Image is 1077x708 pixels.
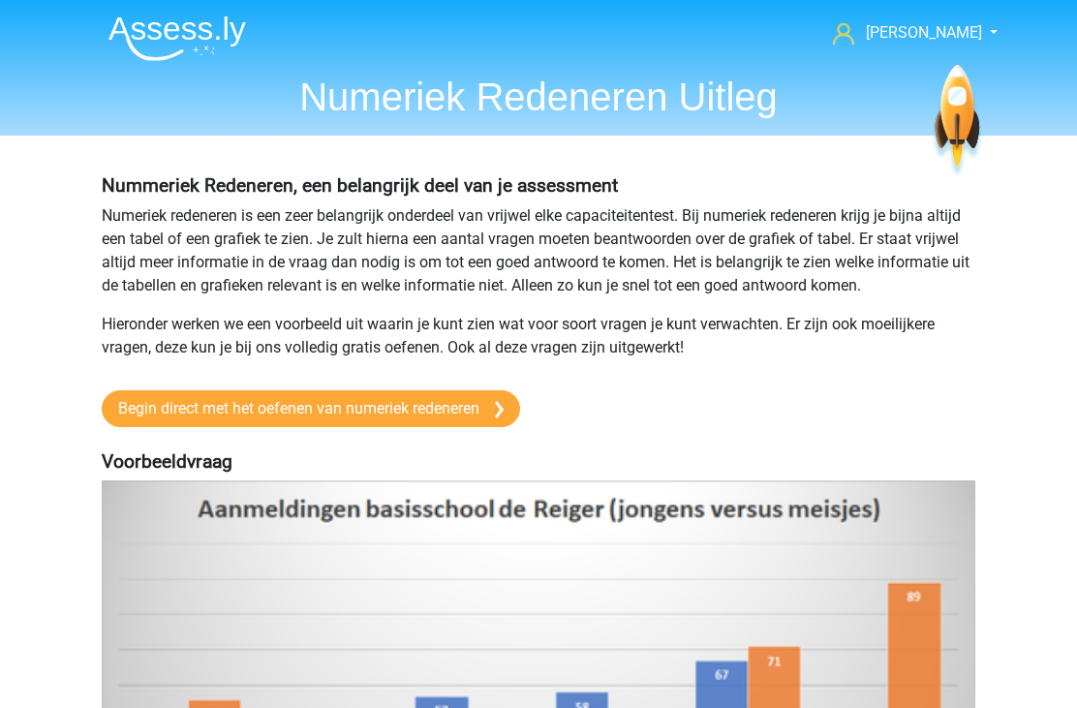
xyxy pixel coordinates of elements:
[102,390,520,427] a: Begin direct met het oefenen van numeriek redeneren
[931,65,984,178] img: spaceship.7d73109d6933.svg
[108,15,246,61] img: Assessly
[102,450,232,473] b: Voorbeeldvraag
[102,313,975,359] p: Hieronder werken we een voorbeeld uit waarin je kunt zien wat voor soort vragen je kunt verwachte...
[93,74,984,120] h1: Numeriek Redeneren Uitleg
[866,23,982,42] span: [PERSON_NAME]
[102,204,975,297] p: Numeriek redeneren is een zeer belangrijk onderdeel van vrijwel elke capaciteitentest. Bij numeri...
[102,174,618,197] b: Nummeriek Redeneren, een belangrijk deel van je assessment
[495,401,504,418] img: arrow-right.e5bd35279c78.svg
[825,21,984,45] a: [PERSON_NAME]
